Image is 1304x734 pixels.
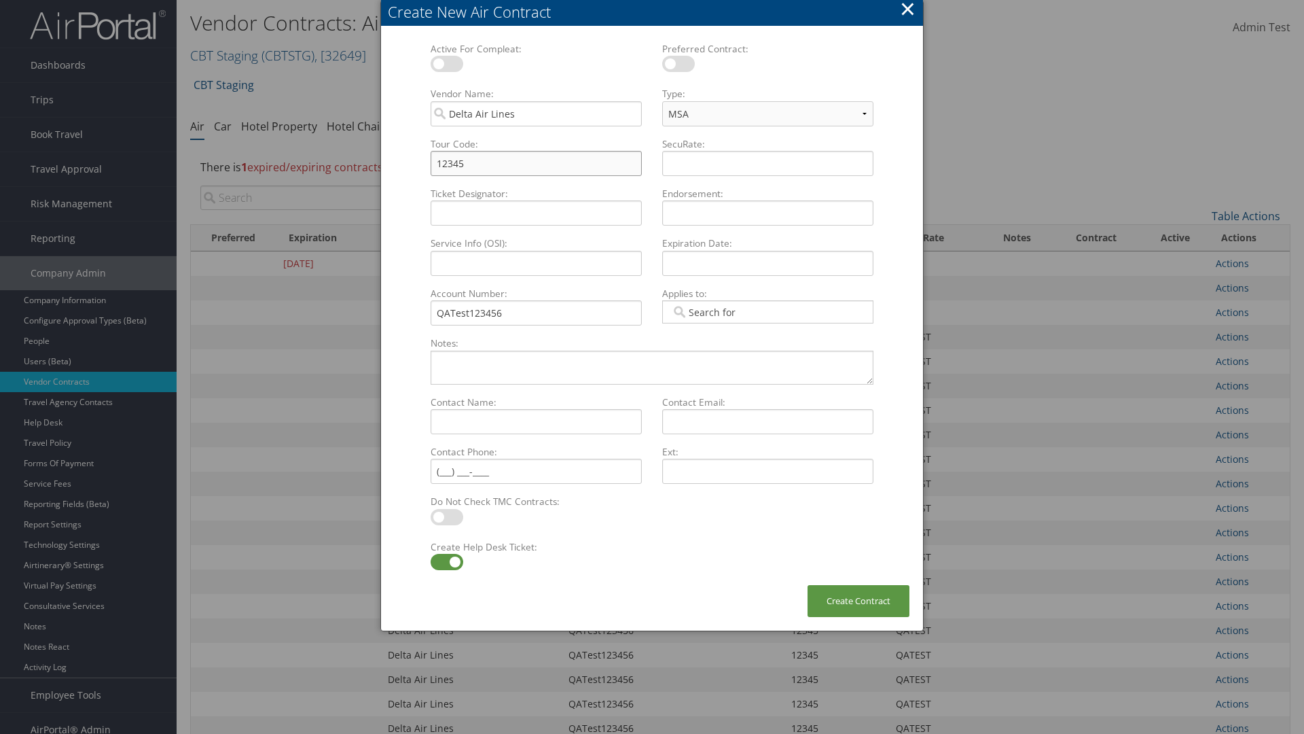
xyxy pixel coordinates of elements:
label: Service Info (OSI): [425,237,647,250]
select: Type: [662,101,873,126]
input: Ticket Designator: [431,200,642,226]
label: Applies to: [657,287,879,300]
label: Notes: [425,336,879,350]
input: Contact Phone: [431,459,642,484]
input: Contact Email: [662,409,873,434]
input: SecuRate: [662,151,873,176]
label: Create Help Desk Ticket: [425,540,647,554]
label: Expiration Date: [657,237,879,250]
input: Service Info (OSI): [431,251,642,276]
input: Account Number: [431,300,642,326]
label: Contact Phone: [425,445,647,459]
label: Vendor Name: [425,87,647,101]
textarea: Notes: [431,351,873,385]
label: Active For Compleat: [425,42,647,56]
label: Do Not Check TMC Contracts: [425,495,647,508]
input: Applies to: [671,305,747,319]
div: Create New Air Contract [388,1,923,22]
label: SecuRate: [657,137,879,151]
input: Ext: [662,459,873,484]
label: Tour Code: [425,137,647,151]
button: Create Contract [808,585,909,617]
input: Expiration Date: [662,251,873,276]
label: Preferred Contract: [657,42,879,56]
input: Vendor Name: [431,101,642,126]
label: Contact Email: [657,396,879,409]
label: Ext: [657,445,879,459]
input: Contact Name: [431,409,642,434]
label: Contact Name: [425,396,647,409]
input: Tour Code: [431,151,642,176]
label: Account Number: [425,287,647,300]
input: Endorsement: [662,200,873,226]
label: Endorsement: [657,187,879,200]
label: Ticket Designator: [425,187,647,200]
label: Type: [657,87,879,101]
